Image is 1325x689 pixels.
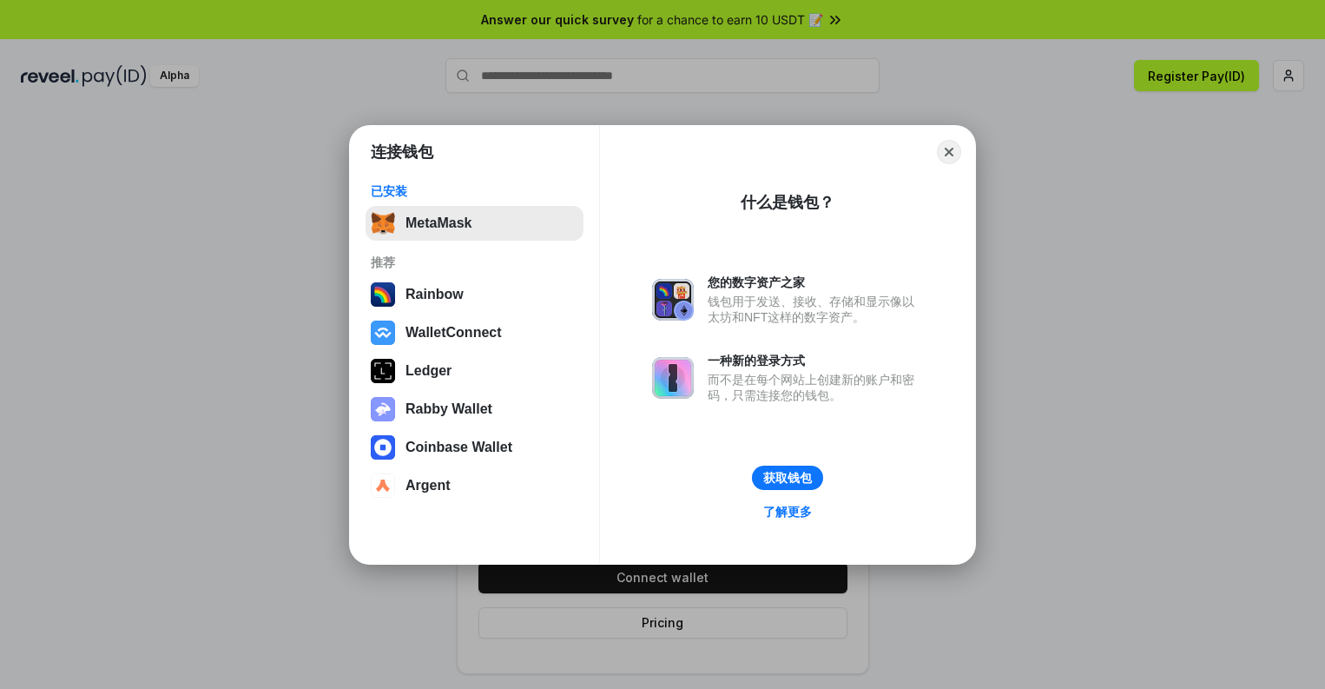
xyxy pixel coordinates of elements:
button: Close [937,140,961,164]
div: 了解更多 [763,504,812,520]
div: MetaMask [405,215,471,231]
img: svg+xml,%3Csvg%20width%3D%22120%22%20height%3D%22120%22%20viewBox%3D%220%200%20120%20120%22%20fil... [371,282,395,307]
button: Rainbow [366,277,583,312]
div: Ledger [405,363,452,379]
button: WalletConnect [366,315,583,350]
div: 已安装 [371,183,578,199]
img: svg+xml,%3Csvg%20width%3D%2228%22%20height%3D%2228%22%20viewBox%3D%220%200%2028%2028%22%20fill%3D... [371,474,395,498]
button: MetaMask [366,206,583,241]
button: Argent [366,468,583,503]
div: 获取钱包 [763,470,812,486]
div: 您的数字资产之家 [708,275,923,290]
div: 一种新的登录方式 [708,353,923,368]
button: Coinbase Wallet [366,430,583,465]
button: Rabby Wallet [366,392,583,427]
div: 而不是在每个网站上创建新的账户和密码，只需连接您的钱包。 [708,372,923,403]
div: 推荐 [371,255,578,270]
a: 了解更多 [753,500,822,523]
div: Coinbase Wallet [405,440,512,455]
img: svg+xml,%3Csvg%20xmlns%3D%22http%3A%2F%2Fwww.w3.org%2F2000%2Fsvg%22%20fill%3D%22none%22%20viewBox... [371,397,395,421]
img: svg+xml,%3Csvg%20xmlns%3D%22http%3A%2F%2Fwww.w3.org%2F2000%2Fsvg%22%20width%3D%2228%22%20height%3... [371,359,395,383]
h1: 连接钱包 [371,142,433,162]
div: WalletConnect [405,325,502,341]
div: Rabby Wallet [405,401,492,417]
div: 钱包用于发送、接收、存储和显示像以太坊和NFT这样的数字资产。 [708,294,923,325]
img: svg+xml,%3Csvg%20width%3D%2228%22%20height%3D%2228%22%20viewBox%3D%220%200%2028%2028%22%20fill%3D... [371,321,395,345]
div: 什么是钱包？ [741,192,834,213]
div: Argent [405,478,451,494]
img: svg+xml,%3Csvg%20xmlns%3D%22http%3A%2F%2Fwww.w3.org%2F2000%2Fsvg%22%20fill%3D%22none%22%20viewBox... [652,357,694,399]
div: Rainbow [405,287,464,302]
img: svg+xml,%3Csvg%20width%3D%2228%22%20height%3D%2228%22%20viewBox%3D%220%200%2028%2028%22%20fill%3D... [371,435,395,460]
img: svg+xml,%3Csvg%20fill%3D%22none%22%20height%3D%2233%22%20viewBox%3D%220%200%2035%2033%22%20width%... [371,211,395,235]
button: 获取钱包 [752,466,823,490]
button: Ledger [366,354,583,388]
img: svg+xml,%3Csvg%20xmlns%3D%22http%3A%2F%2Fwww.w3.org%2F2000%2Fsvg%22%20fill%3D%22none%22%20viewBox... [652,279,694,321]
